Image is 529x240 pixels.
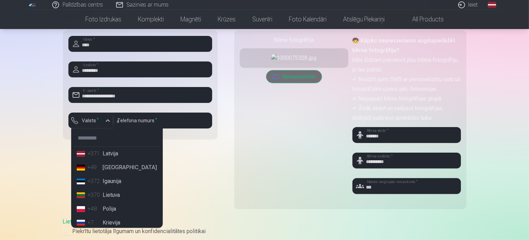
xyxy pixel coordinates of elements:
[74,161,160,174] li: [GEOGRAPHIC_DATA]
[88,205,102,213] div: +48
[74,188,160,202] li: Lietuva
[74,174,160,188] li: Igaunija
[79,117,102,124] label: Valsts
[281,10,335,29] a: Foto kalendāri
[352,55,461,75] p: Mēs lūdzam pievienot jūsu bērna fotogrāfiju, jo tas palīdz:
[209,10,244,29] a: Krūzes
[352,104,461,123] p: ✔ Ātrāk atrast un sašķirot fotogrāfijas, tādējādi paātrinot apstrādes laiku
[63,227,466,236] label: Piekrītu lietotāja līgumam un konfidencialitātes politikai
[130,10,172,29] a: Komplekti
[88,150,102,158] div: +371
[68,128,113,134] div: Lauks ir obligāts
[77,10,130,29] a: Foto izdrukas
[68,113,113,128] button: Valsts*
[63,218,466,236] div: ,
[271,54,317,62] img: 1000075328.jpg
[172,10,209,29] a: Magnēti
[88,219,102,227] div: +7
[88,163,102,172] div: +49
[335,10,393,29] a: Atslēgu piekariņi
[352,94,461,104] p: ✔ Nepajaukt bērnu fotogrāfijas grupā
[29,3,37,7] img: /fa1
[352,37,455,54] strong: 🧒 Kāpēc nepieciešams augšupielādēt bērna fotogrāfiju?
[88,177,102,185] div: +372
[266,70,322,83] button: Nomainiet foto
[244,10,281,29] a: Suvenīri
[240,36,348,44] div: Bērna fotogrāfija
[63,218,107,225] a: Lietošanas līgums
[74,147,160,161] li: Latvija
[74,202,160,216] li: Polija
[352,75,461,94] p: ✔ Nosūtīt jums SMS ar personalizētu saiti uz fotogrāfijām uzreiz pēc fotosesijas
[393,10,452,29] a: All products
[88,191,102,199] div: +370
[74,216,160,230] li: Krievija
